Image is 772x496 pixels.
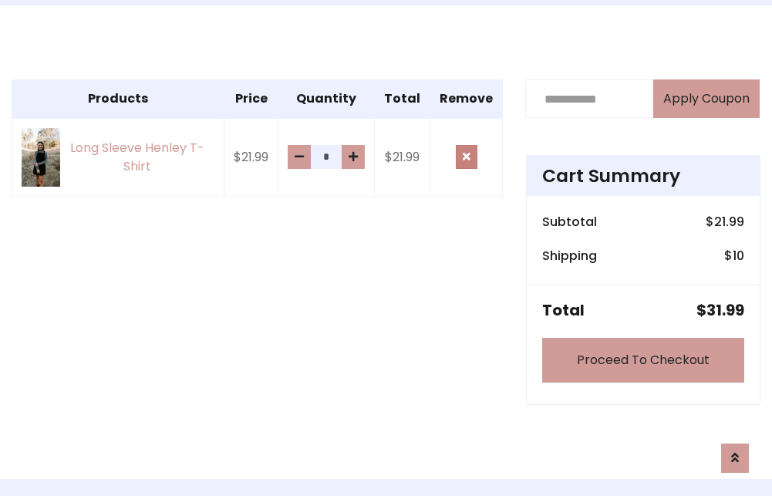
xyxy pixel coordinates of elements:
th: Quantity [278,80,375,119]
span: 21.99 [714,213,744,231]
th: Remove [430,80,503,119]
span: 31.99 [706,299,744,321]
span: 10 [733,247,744,265]
td: $21.99 [375,118,430,196]
h4: Cart Summary [542,165,744,187]
h6: Subtotal [542,214,597,229]
a: Long Sleeve Henley T-Shirt [22,128,214,186]
h6: $ [724,248,744,263]
button: Apply Coupon [653,79,760,118]
th: Price [224,80,278,119]
h5: $ [696,301,744,319]
th: Products [12,80,224,119]
h6: $ [706,214,744,229]
h5: Total [542,301,585,319]
h6: Shipping [542,248,597,263]
td: $21.99 [224,118,278,196]
th: Total [375,80,430,119]
a: Proceed To Checkout [542,338,744,383]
